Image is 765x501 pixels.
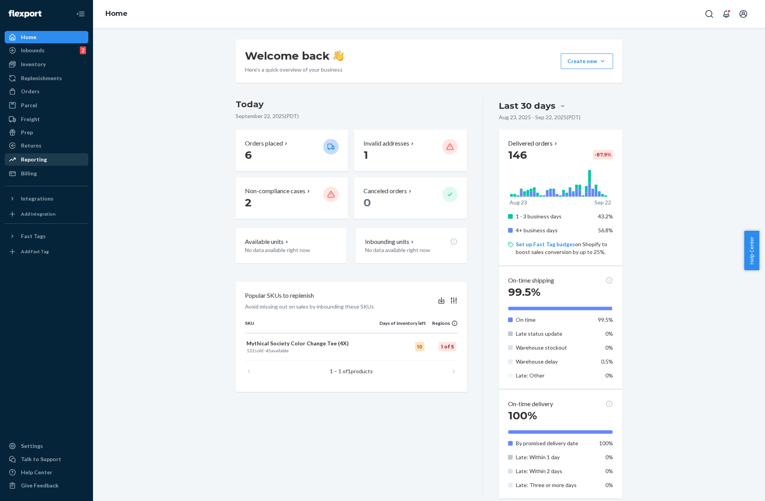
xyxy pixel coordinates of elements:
[5,153,88,166] a: Reporting
[21,156,47,163] div: Reporting
[426,320,458,326] div: Regions
[499,113,581,121] p: Aug 23, 2025 - Sep 22, 2025 ( PDT )
[5,113,88,125] a: Freight
[516,358,592,365] p: Warehouse delay
[379,320,426,333] th: Days of inventory left
[594,199,611,206] p: Sep 22
[5,126,88,139] a: Prep
[508,285,541,299] span: 99.5%
[5,72,88,84] a: Replenishments
[516,439,592,447] p: By promised delivery date
[516,240,613,256] p: on Shopify to boost sales conversion by up to 25%.
[439,342,456,351] div: 1 of 5
[499,100,555,112] div: Last 30 days
[516,213,592,220] p: 1 - 3 business days
[246,348,255,353] span: 132
[5,85,88,98] a: Orders
[80,46,86,54] div: 2
[348,368,351,374] span: 1
[718,6,734,22] button: Open notifications
[516,467,592,475] p: Late: Within 2 days
[21,74,62,82] div: Replenishments
[21,101,37,109] div: Parcel
[354,177,467,219] button: Canceled orders 0
[105,9,127,18] a: Home
[5,208,88,220] a: Add Integration
[510,199,527,206] p: Aug 23
[21,170,37,177] div: Billing
[605,330,613,337] span: 0%
[561,53,613,69] button: Create new
[246,340,378,347] p: Mythical Society Color Change Tee (4X)
[364,187,407,196] p: Canceled orders
[599,440,613,446] span: 100%
[246,347,378,354] p: sold · available
[364,139,409,148] p: Invalid addresses
[21,442,43,450] div: Settings
[236,177,348,219] button: Non-compliance cases 2
[701,6,717,22] button: Open Search Box
[9,10,41,18] img: Flexport logo
[598,316,613,323] span: 99.5%
[516,316,592,324] p: On time
[245,320,379,333] th: SKU
[508,400,553,408] p: On-time delivery
[5,58,88,70] a: Inventory
[21,482,59,489] div: Give Feedback
[245,66,344,74] p: Here’s a quick overview of your business
[265,348,271,353] span: 45
[5,44,88,57] a: Inbounds2
[330,367,373,375] p: 1 – 1 of products
[236,228,346,263] button: Available unitsNo data available right now
[516,241,575,247] a: Set up Fast Tag badges
[356,228,467,263] button: Inbounding unitsNo data available right now
[516,226,592,234] p: 4+ business days
[5,479,88,492] button: Give Feedback
[605,482,613,488] span: 0%
[5,31,88,43] a: Home
[245,291,314,300] p: Popular SKUs to replenish
[21,33,36,41] div: Home
[598,227,613,233] span: 56.8%
[364,196,371,209] span: 0
[245,49,344,63] h1: Welcome back
[21,455,61,463] div: Talk to Support
[744,231,759,270] button: Help Center
[5,139,88,152] a: Returns
[99,3,134,25] ol: breadcrumbs
[245,196,252,209] span: 2
[21,60,46,68] div: Inventory
[601,358,613,365] span: 0.5%
[236,98,467,111] h3: Today
[21,248,49,255] div: Add Fast Tag
[508,409,537,422] span: 100%
[365,246,457,254] p: No data available right now
[415,342,424,351] div: 10
[245,148,252,161] span: 6
[516,344,592,352] p: Warehouse stockout
[593,150,613,160] div: -87.9 %
[605,344,613,351] span: 0%
[5,440,88,452] a: Settings
[21,468,52,476] div: Help Center
[605,454,613,460] span: 0%
[21,46,45,54] div: Inbounds
[5,99,88,112] a: Parcel
[333,50,344,61] img: hand-wave emoji
[516,372,592,379] p: Late: Other
[21,142,41,149] div: Returns
[516,330,592,338] p: Late status update
[245,139,283,148] p: Orders placed
[21,232,46,240] div: Fast Tags
[516,453,592,461] p: Late: Within 1 day
[5,192,88,205] button: Integrations
[508,139,559,148] button: Delivered orders
[245,303,374,311] p: Avoid missing out on sales by inbounding these SKUs
[21,195,53,202] div: Integrations
[5,167,88,180] a: Billing
[21,129,33,136] div: Prep
[516,481,592,489] p: Late: Three or more days
[508,148,527,161] span: 146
